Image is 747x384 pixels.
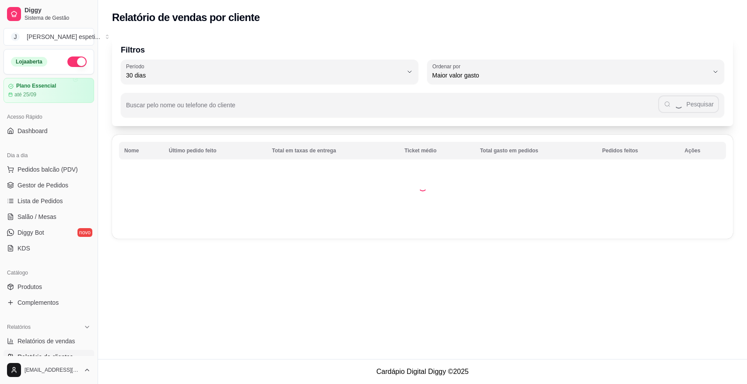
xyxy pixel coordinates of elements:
div: Acesso Rápido [4,110,94,124]
span: KDS [18,244,30,253]
span: Sistema de Gestão [25,14,91,21]
a: Relatório de clientes [4,350,94,364]
div: Catálogo [4,266,94,280]
span: [EMAIL_ADDRESS][DOMAIN_NAME] [25,366,80,373]
div: [PERSON_NAME] espeti ... [27,32,100,41]
button: Pedidos balcão (PDV) [4,162,94,176]
a: Diggy Botnovo [4,225,94,240]
a: KDS [4,241,94,255]
a: Plano Essencialaté 25/09 [4,78,94,103]
label: Ordenar por [432,63,463,70]
span: Maior valor gasto [432,71,709,80]
button: Alterar Status [67,56,87,67]
span: Diggy Bot [18,228,44,237]
span: Pedidos balcão (PDV) [18,165,78,174]
span: Relatórios de vendas [18,337,75,345]
a: Complementos [4,296,94,310]
a: Produtos [4,280,94,294]
input: Buscar pelo nome ou telefone do cliente [126,104,658,113]
span: Dashboard [18,127,48,135]
button: Select a team [4,28,94,46]
a: Relatórios de vendas [4,334,94,348]
span: Salão / Mesas [18,212,56,221]
span: Gestor de Pedidos [18,181,68,190]
span: J [11,32,20,41]
div: Loading [418,183,427,191]
span: Produtos [18,282,42,291]
button: [EMAIL_ADDRESS][DOMAIN_NAME] [4,359,94,380]
article: Plano Essencial [16,83,56,89]
a: Lista de Pedidos [4,194,94,208]
div: Loja aberta [11,57,47,67]
a: Dashboard [4,124,94,138]
h2: Relatório de vendas por cliente [112,11,260,25]
footer: Cardápio Digital Diggy © 2025 [98,359,747,384]
label: Período [126,63,147,70]
span: Diggy [25,7,91,14]
span: 30 dias [126,71,403,80]
span: Lista de Pedidos [18,197,63,205]
a: Salão / Mesas [4,210,94,224]
p: Filtros [121,44,724,56]
a: Gestor de Pedidos [4,178,94,192]
button: Período30 dias [121,60,418,84]
button: Ordenar porMaior valor gasto [427,60,725,84]
a: DiggySistema de Gestão [4,4,94,25]
span: Complementos [18,298,59,307]
div: Dia a dia [4,148,94,162]
span: Relatórios [7,324,31,331]
span: Relatório de clientes [18,352,73,361]
article: até 25/09 [14,91,36,98]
